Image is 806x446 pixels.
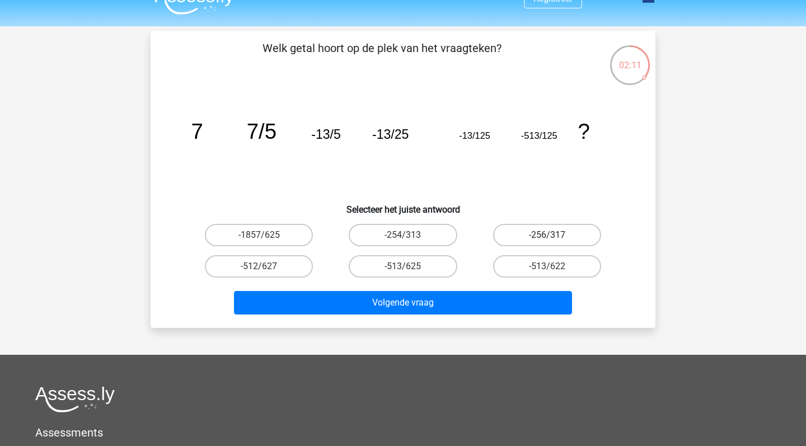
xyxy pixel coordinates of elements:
[311,127,340,142] tspan: -13/5
[168,195,638,215] h6: Selecteer het juiste antwoord
[493,255,601,278] label: -513/622
[35,386,115,412] img: Assessly logo
[35,426,771,439] h5: Assessments
[191,119,203,143] tspan: 7
[205,224,313,246] label: -1857/625
[459,130,490,140] tspan: -13/125
[349,255,457,278] label: -513/625
[234,291,573,314] button: Volgende vraag
[521,130,557,140] tspan: -513/125
[247,119,277,143] tspan: 7/5
[168,40,596,73] p: Welk getal hoort op de plek van het vraagteken?
[609,44,651,72] div: 02:11
[372,127,409,142] tspan: -13/25
[578,119,589,143] tspan: ?
[205,255,313,278] label: -512/627
[349,224,457,246] label: -254/313
[493,224,601,246] label: -256/317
